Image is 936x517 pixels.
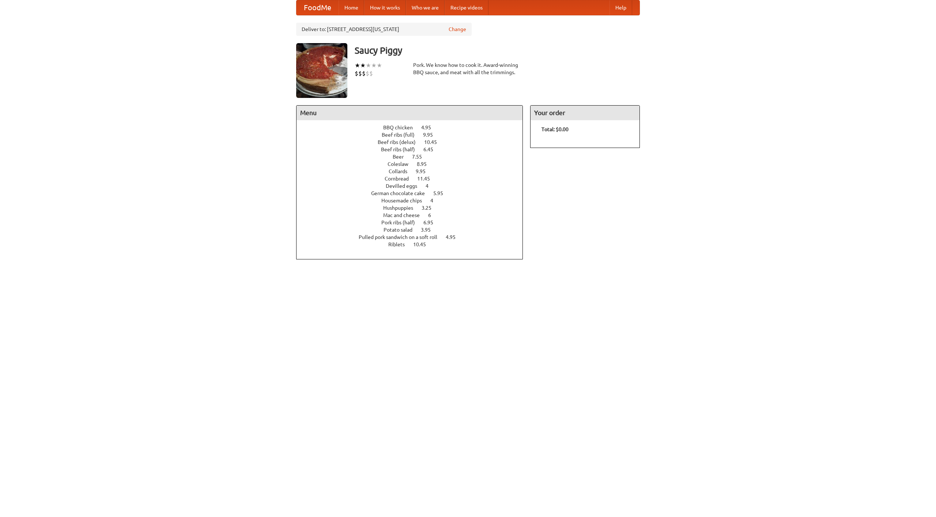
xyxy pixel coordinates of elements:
span: BBQ chicken [383,125,420,130]
span: Potato salad [384,227,420,233]
span: 5.95 [433,190,450,196]
a: Hushpuppies 3.25 [383,205,445,211]
a: Pulled pork sandwich on a soft roll 4.95 [359,234,469,240]
h4: Menu [297,106,522,120]
a: Beef ribs (full) 9.95 [382,132,446,138]
a: Devilled eggs 4 [386,183,442,189]
span: 3.95 [421,227,438,233]
span: Beef ribs (delux) [378,139,423,145]
a: Home [339,0,364,15]
a: Housemade chips 4 [381,198,447,204]
a: Change [449,26,466,33]
span: 4 [430,198,441,204]
span: 6 [428,212,438,218]
h4: Your order [531,106,639,120]
span: Collards [389,168,415,174]
span: 3.25 [422,205,439,211]
h3: Saucy Piggy [355,43,640,58]
a: BBQ chicken 4.95 [383,125,445,130]
a: Coleslaw 8.95 [388,161,440,167]
span: 4.95 [446,234,463,240]
a: Recipe videos [445,0,488,15]
a: Cornbread 11.45 [385,176,444,182]
a: Who we are [406,0,445,15]
span: 9.95 [423,132,440,138]
span: Hushpuppies [383,205,420,211]
span: Coleslaw [388,161,416,167]
span: Cornbread [385,176,416,182]
span: Riblets [388,242,412,247]
li: ★ [355,61,360,69]
li: $ [362,69,366,77]
li: ★ [377,61,382,69]
li: ★ [371,61,377,69]
a: Collards 9.95 [389,168,439,174]
span: 7.55 [412,154,429,160]
a: Beef ribs (delux) 10.45 [378,139,450,145]
a: FoodMe [297,0,339,15]
span: German chocolate cake [371,190,432,196]
a: Beef ribs (half) 6.45 [381,147,447,152]
span: Housemade chips [381,198,429,204]
a: Beer 7.55 [393,154,435,160]
span: Beef ribs (half) [381,147,422,152]
span: 11.45 [417,176,437,182]
a: How it works [364,0,406,15]
span: Pulled pork sandwich on a soft roll [359,234,445,240]
span: Pork ribs (half) [381,220,422,225]
a: German chocolate cake 5.95 [371,190,457,196]
span: 4.95 [421,125,438,130]
li: $ [355,69,358,77]
li: $ [358,69,362,77]
a: Potato salad 3.95 [384,227,444,233]
img: angular.jpg [296,43,347,98]
span: Mac and cheese [383,212,427,218]
span: 10.45 [424,139,444,145]
span: 9.95 [416,168,433,174]
li: $ [366,69,369,77]
span: 4 [426,183,436,189]
span: 8.95 [417,161,434,167]
a: Riblets 10.45 [388,242,439,247]
li: $ [369,69,373,77]
li: ★ [360,61,366,69]
span: Devilled eggs [386,183,424,189]
a: Mac and cheese 6 [383,212,445,218]
b: Total: $0.00 [541,126,569,132]
span: 6.45 [423,147,441,152]
span: Beef ribs (full) [382,132,422,138]
span: 10.45 [413,242,433,247]
div: Pork. We know how to cook it. Award-winning BBQ sauce, and meat with all the trimmings. [413,61,523,76]
a: Help [609,0,632,15]
a: Pork ribs (half) 6.95 [381,220,447,225]
li: ★ [366,61,371,69]
div: Deliver to: [STREET_ADDRESS][US_STATE] [296,23,472,36]
span: 6.95 [423,220,441,225]
span: Beer [393,154,411,160]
